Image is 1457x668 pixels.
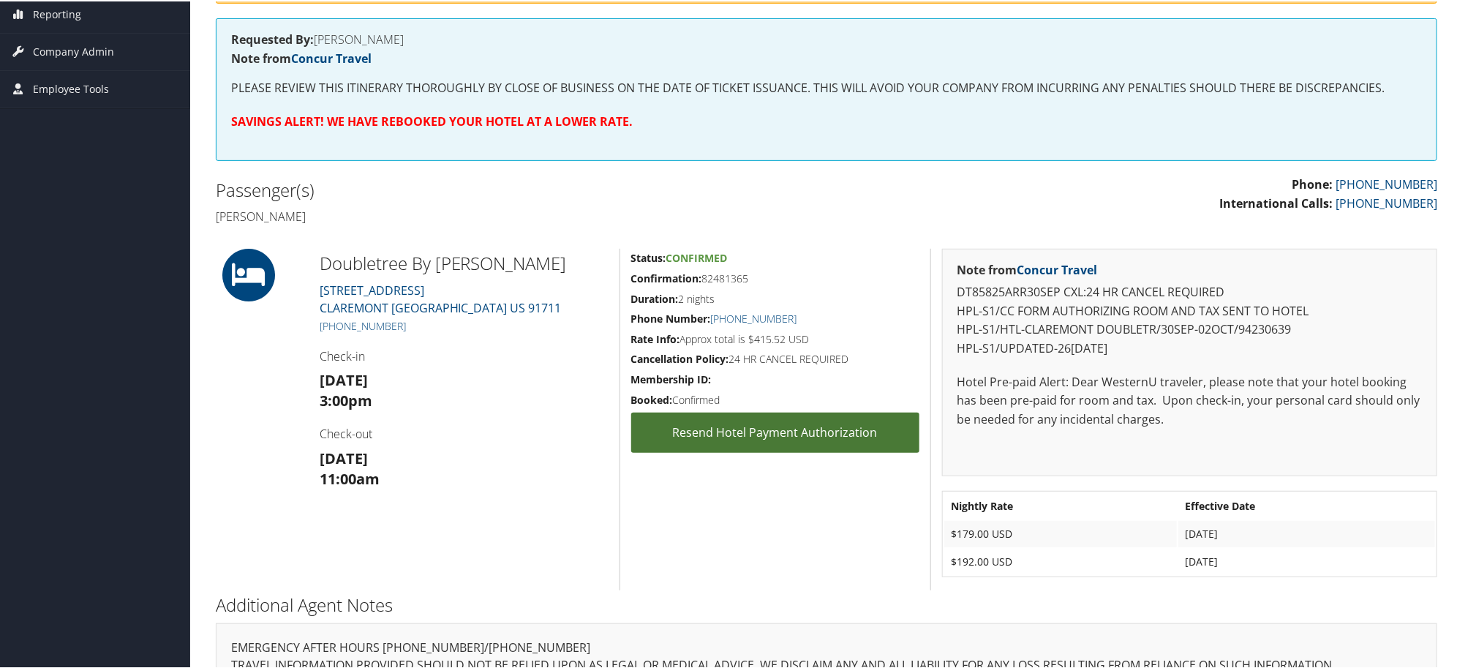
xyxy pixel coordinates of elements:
strong: Phone Number: [631,310,711,324]
td: $179.00 USD [944,519,1177,546]
strong: Phone: [1292,175,1333,191]
h4: Check-out [320,424,609,440]
h2: Additional Agent Notes [216,591,1437,616]
strong: Duration: [631,290,679,304]
strong: International Calls: [1219,194,1333,210]
h5: 24 HR CANCEL REQUIRED [631,350,919,365]
strong: 3:00pm [320,389,372,409]
h2: Doubletree By [PERSON_NAME] [320,249,609,274]
span: Employee Tools [33,70,109,106]
td: $192.00 USD [944,547,1177,574]
strong: Requested By: [231,30,314,46]
td: [DATE] [1178,547,1435,574]
h4: [PERSON_NAME] [231,32,1422,44]
strong: Confirmation: [631,270,702,284]
strong: Status: [631,249,666,263]
h5: 82481365 [631,270,919,285]
h5: Confirmed [631,391,919,406]
th: Effective Date [1178,492,1435,518]
a: [PHONE_NUMBER] [1336,194,1437,210]
strong: 11:00am [320,468,380,487]
td: [DATE] [1178,519,1435,546]
strong: Rate Info: [631,331,680,345]
strong: Note from [957,260,1098,277]
a: [PHONE_NUMBER] [711,310,797,324]
h4: [PERSON_NAME] [216,207,816,223]
h5: Approx total is $415.52 USD [631,331,919,345]
a: [PHONE_NUMBER] [320,318,406,331]
a: Concur Travel [291,49,372,65]
h4: Check-in [320,347,609,363]
a: Concur Travel [1017,260,1098,277]
p: PLEASE REVIEW THIS ITINERARY THOROUGHLY BY CLOSE OF BUSINESS ON THE DATE OF TICKET ISSUANCE. THIS... [231,78,1422,97]
a: Resend Hotel Payment Authorization [631,411,919,451]
a: [PHONE_NUMBER] [1336,175,1437,191]
strong: Note from [231,49,372,65]
strong: Booked: [631,391,673,405]
strong: [DATE] [320,447,368,467]
strong: [DATE] [320,369,368,389]
th: Nightly Rate [944,492,1177,518]
strong: SAVINGS ALERT! WE HAVE REBOOKED YOUR HOTEL AT A LOWER RATE. [231,112,633,128]
strong: Cancellation Policy: [631,350,729,364]
span: Confirmed [666,249,728,263]
h5: 2 nights [631,290,919,305]
p: Hotel Pre-paid Alert: Dear WesternU traveler, please note that your hotel booking has been pre-pa... [957,372,1422,428]
a: [STREET_ADDRESS]CLAREMONT [GEOGRAPHIC_DATA] US 91711 [320,281,562,315]
strong: Membership ID: [631,371,712,385]
p: DT85825ARR30SEP CXL:24 HR CANCEL REQUIRED HPL-S1/CC FORM AUTHORIZING ROOM AND TAX SENT TO HOTEL H... [957,282,1422,356]
h2: Passenger(s) [216,176,816,201]
span: Company Admin [33,32,114,69]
